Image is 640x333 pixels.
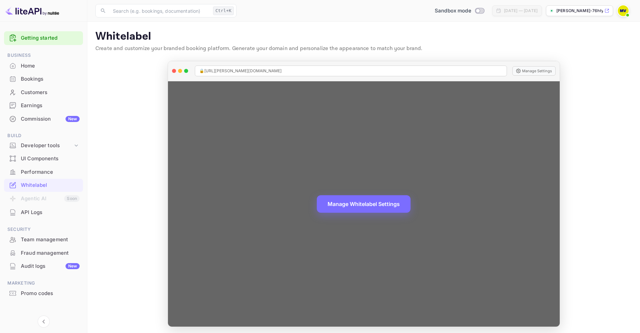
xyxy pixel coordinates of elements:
[4,73,83,85] a: Bookings
[21,249,80,257] div: Fraud management
[21,142,73,150] div: Developer tools
[4,206,83,219] div: API Logs
[504,8,538,14] div: [DATE] — [DATE]
[95,45,632,53] p: Create and customize your branded booking platform. Generate your domain and personalize the appe...
[432,7,487,15] div: Switch to Production mode
[4,140,83,152] div: Developer tools
[4,166,83,179] div: Performance
[38,316,50,328] button: Collapse navigation
[109,4,210,17] input: Search (e.g. bookings, documentation)
[4,206,83,218] a: API Logs
[21,168,80,176] div: Performance
[21,155,80,163] div: UI Components
[4,260,83,273] div: Audit logsNew
[4,233,83,246] a: Team management
[4,73,83,86] div: Bookings
[21,209,80,216] div: API Logs
[4,287,83,300] div: Promo codes
[21,290,80,297] div: Promo codes
[5,5,59,16] img: LiteAPI logo
[435,7,471,15] span: Sandbox mode
[512,66,556,76] button: Manage Settings
[4,31,83,45] div: Getting started
[4,247,83,260] div: Fraud management
[21,89,80,96] div: Customers
[4,86,83,98] a: Customers
[4,113,83,125] a: CommissionNew
[21,236,80,244] div: Team management
[21,34,80,42] a: Getting started
[317,195,411,213] button: Manage Whitelabel Settings
[4,152,83,165] a: UI Components
[21,262,80,270] div: Audit logs
[66,116,80,122] div: New
[618,5,629,16] img: Michael Vogt
[95,30,632,43] p: Whitelabel
[4,247,83,259] a: Fraud management
[4,287,83,299] a: Promo codes
[21,181,80,189] div: Whitelabel
[4,226,83,233] span: Security
[21,75,80,83] div: Bookings
[556,8,603,14] p: [PERSON_NAME]-76hty.nui...
[4,99,83,112] a: Earnings
[4,179,83,192] div: Whitelabel
[4,260,83,272] a: Audit logsNew
[4,86,83,99] div: Customers
[21,102,80,110] div: Earnings
[199,68,282,74] span: 🔒 [URL][PERSON_NAME][DOMAIN_NAME]
[66,263,80,269] div: New
[4,113,83,126] div: CommissionNew
[4,280,83,287] span: Marketing
[21,62,80,70] div: Home
[4,166,83,178] a: Performance
[4,132,83,139] span: Build
[4,179,83,191] a: Whitelabel
[4,52,83,59] span: Business
[4,59,83,72] a: Home
[4,59,83,73] div: Home
[21,115,80,123] div: Commission
[213,6,234,15] div: Ctrl+K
